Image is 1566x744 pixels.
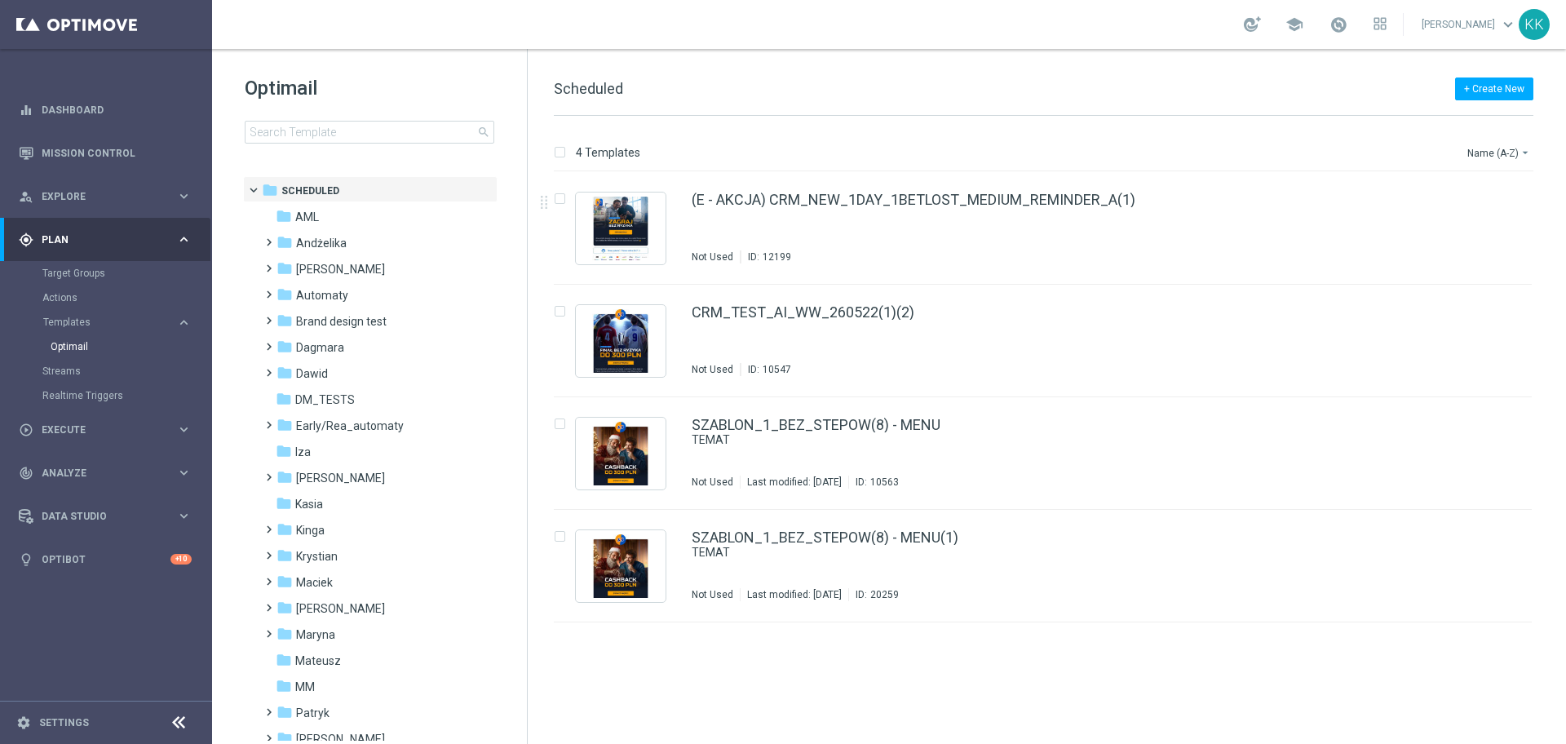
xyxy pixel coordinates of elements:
[1285,15,1303,33] span: school
[295,210,319,224] span: AML
[276,521,293,538] i: folder
[19,538,192,581] div: Optibot
[296,601,385,616] span: Marcin G.
[19,466,33,480] i: track_changes
[19,189,176,204] div: Explore
[276,573,293,590] i: folder
[43,317,176,327] div: Templates
[42,286,210,310] div: Actions
[276,652,292,668] i: folder
[276,678,292,694] i: folder
[1466,143,1533,162] button: Name (A-Z)arrow_drop_down
[19,509,176,524] div: Data Studio
[18,147,192,160] div: Mission Control
[42,468,176,478] span: Analyze
[870,588,899,601] div: 20259
[276,600,293,616] i: folder
[18,467,192,480] button: track_changes Analyze keyboard_arrow_right
[19,103,33,117] i: equalizer
[42,235,176,245] span: Plan
[1519,9,1550,40] div: KK
[763,250,791,263] div: 12199
[176,188,192,204] i: keyboard_arrow_right
[245,121,494,144] input: Search Template
[276,495,292,511] i: folder
[39,718,89,728] a: Settings
[1455,77,1533,100] button: + Create New
[42,291,170,304] a: Actions
[176,508,192,524] i: keyboard_arrow_right
[19,131,192,175] div: Mission Control
[692,530,958,545] a: SZABLON_1_BEZ_STEPOW(8) - MENU(1)
[576,145,640,160] p: 4 Templates
[296,523,325,538] span: Kinga
[18,190,192,203] button: person_search Explore keyboard_arrow_right
[692,193,1135,207] a: (E - AKCJA) CRM_NEW_1DAY_1BETLOST_MEDIUM_REMINDER_A(1)
[19,88,192,131] div: Dashboard
[692,432,1426,448] a: TEMAT
[18,104,192,117] button: equalizer Dashboard
[176,465,192,480] i: keyboard_arrow_right
[42,310,210,359] div: Templates
[296,418,404,433] span: Early/Rea_automaty
[296,366,328,381] span: Dawid
[296,575,333,590] span: Maciek
[18,423,192,436] button: play_circle_outline Execute keyboard_arrow_right
[42,359,210,383] div: Streams
[295,653,341,668] span: Mateusz
[276,365,293,381] i: folder
[296,549,338,564] span: Krystian
[692,418,940,432] a: SZABLON_1_BEZ_STEPOW(8) - MENU
[692,545,1426,560] a: TEMAT
[42,192,176,201] span: Explore
[19,232,176,247] div: Plan
[42,365,170,378] a: Streams
[42,131,192,175] a: Mission Control
[580,309,661,373] img: 10547.jpeg
[42,261,210,286] div: Target Groups
[170,554,192,565] div: +10
[537,285,1563,397] div: Press SPACE to select this row.
[276,443,292,459] i: folder
[296,236,347,250] span: Andżelika
[296,471,385,485] span: Kamil N.
[692,432,1463,448] div: TEMAT
[1420,12,1519,37] a: [PERSON_NAME]keyboard_arrow_down
[42,383,210,408] div: Realtime Triggers
[42,267,170,280] a: Target Groups
[51,334,210,359] div: Optimail
[763,363,791,376] div: 10547
[43,317,160,327] span: Templates
[741,250,791,263] div: ID:
[692,545,1463,560] div: TEMAT
[848,476,899,489] div: ID:
[176,422,192,437] i: keyboard_arrow_right
[692,250,733,263] div: Not Used
[42,316,192,329] button: Templates keyboard_arrow_right
[16,715,31,730] i: settings
[296,340,344,355] span: Dagmara
[18,233,192,246] button: gps_fixed Plan keyboard_arrow_right
[295,445,311,459] span: Iza
[262,182,278,198] i: folder
[276,704,293,720] i: folder
[276,391,292,407] i: folder
[1499,15,1517,33] span: keyboard_arrow_down
[18,553,192,566] div: lightbulb Optibot +10
[296,314,387,329] span: Brand design test
[281,184,339,198] span: Scheduled
[42,538,170,581] a: Optibot
[848,588,899,601] div: ID:
[276,626,293,642] i: folder
[537,510,1563,622] div: Press SPACE to select this row.
[176,315,192,330] i: keyboard_arrow_right
[276,339,293,355] i: folder
[245,75,494,101] h1: Optimail
[692,363,733,376] div: Not Used
[477,126,490,139] span: search
[42,425,176,435] span: Execute
[296,262,385,277] span: Antoni L.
